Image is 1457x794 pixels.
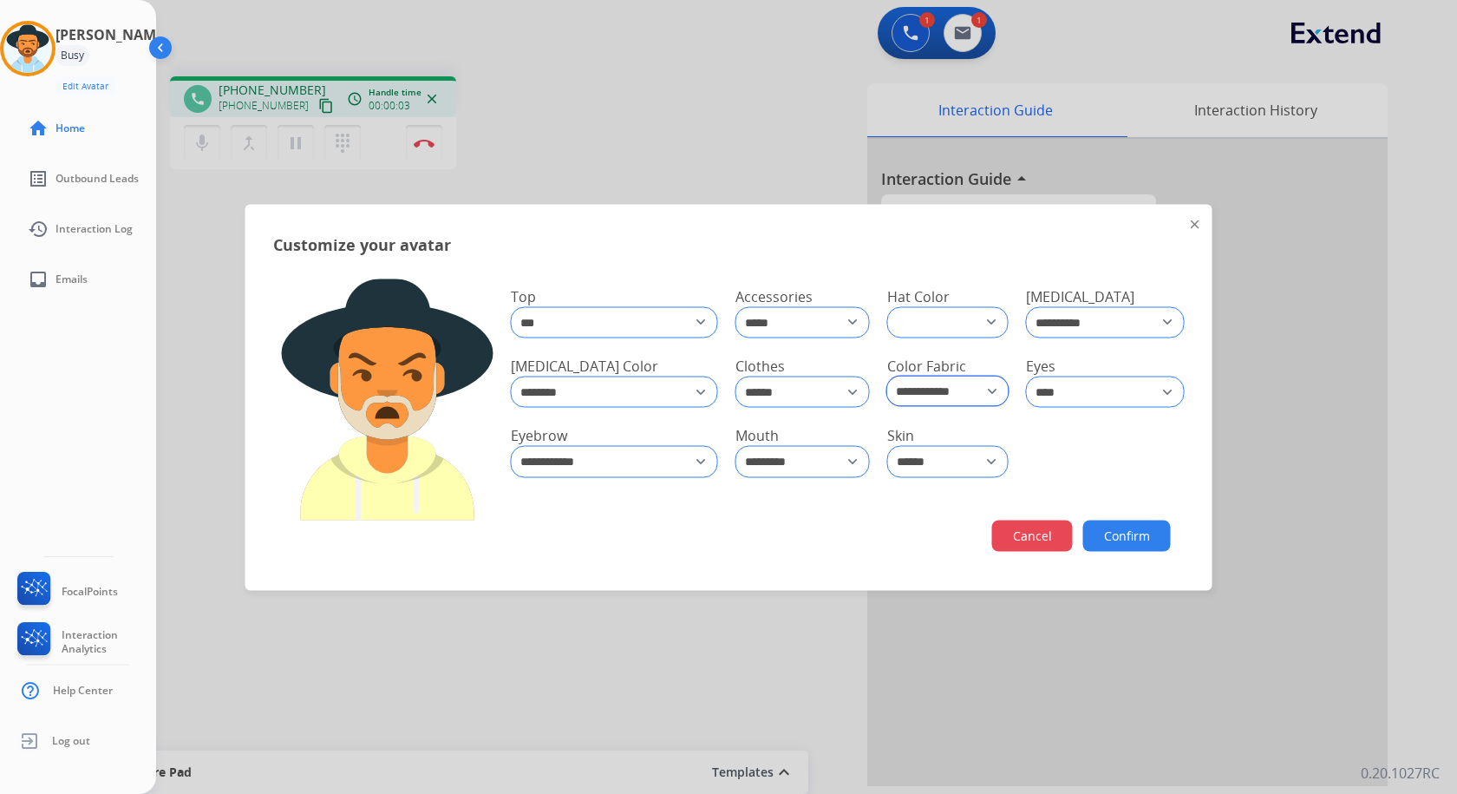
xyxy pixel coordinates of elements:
mat-icon: list_alt [28,168,49,189]
button: Edit Avatar [56,76,115,96]
span: Eyebrow [511,426,567,445]
span: FocalPoints [62,585,118,599]
button: Confirm [1083,520,1171,551]
span: Mouth [735,426,779,445]
p: 0.20.1027RC [1361,763,1440,784]
span: [MEDICAL_DATA] [1026,286,1134,305]
span: Top [511,286,536,305]
span: Log out [52,734,90,748]
h3: [PERSON_NAME] [56,24,168,45]
span: [MEDICAL_DATA] Color [511,356,658,375]
span: Customize your avatar [273,232,451,256]
a: FocalPoints [14,572,118,612]
span: Outbound Leads [56,172,139,186]
span: Eyes [1026,356,1055,375]
span: Help Center [53,684,113,698]
span: Interaction Log [56,222,133,236]
mat-icon: history [28,219,49,240]
span: Hat Color [887,286,950,305]
img: close-button [1191,220,1199,228]
button: Cancel [992,520,1073,551]
span: Emails [56,272,88,286]
span: Skin [887,426,914,445]
mat-icon: home [28,118,49,139]
span: Color Fabric [887,356,966,375]
span: Clothes [735,356,785,375]
a: Interaction Analytics [14,622,156,662]
div: Busy [56,45,89,66]
span: Home [56,121,85,135]
span: Interaction Analytics [62,628,156,656]
mat-icon: inbox [28,269,49,290]
span: Accessories [735,286,813,305]
img: avatar [3,24,52,73]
